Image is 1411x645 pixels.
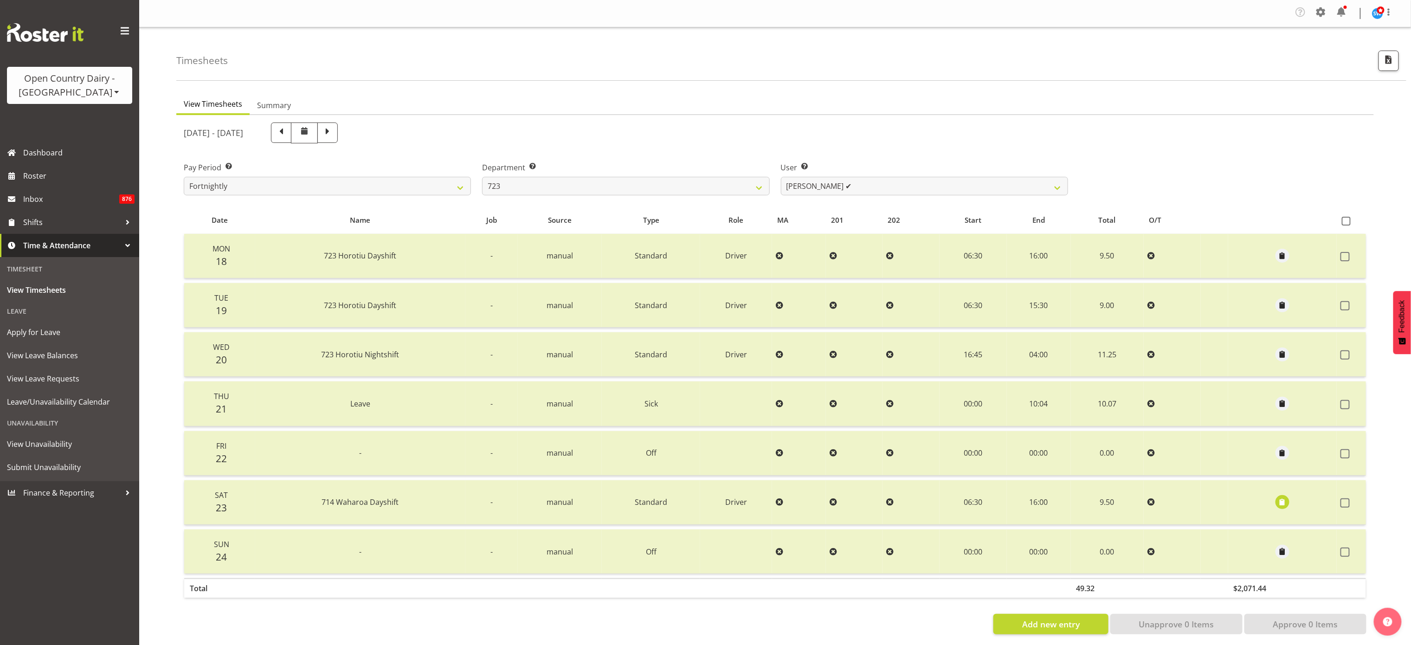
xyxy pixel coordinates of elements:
a: Submit Unavailability [2,456,137,479]
h5: [DATE] - [DATE] [184,128,243,138]
td: 04:00 [1007,332,1071,377]
span: View Unavailability [7,437,132,451]
span: 21 [216,402,227,415]
span: Leave/Unavailability Calendar [7,395,132,409]
td: 00:00 [1007,529,1071,574]
div: Source [523,215,597,226]
span: Leave [350,399,370,409]
td: 9.50 [1071,480,1144,525]
span: manual [547,349,573,360]
img: help-xxl-2.png [1383,617,1392,626]
td: 00:00 [940,381,1007,426]
a: Apply for Leave [2,321,137,344]
div: 202 [888,215,934,226]
td: 06:30 [940,234,1007,278]
span: 714 Waharoa Dayshift [322,497,399,507]
span: manual [547,251,573,261]
td: Standard [602,480,700,525]
span: Submit Unavailability [7,460,132,474]
span: Fri [216,441,226,451]
span: Tue [214,293,228,303]
span: manual [547,399,573,409]
button: Export CSV [1379,51,1399,71]
span: - [490,497,493,507]
span: Add new entry [1022,618,1080,630]
a: View Leave Balances [2,344,137,367]
span: Driver [725,300,747,310]
td: 0.00 [1071,529,1144,574]
th: 49.32 [1071,578,1144,598]
span: manual [547,497,573,507]
td: 06:30 [940,283,1007,328]
span: 24 [216,550,227,563]
span: 22 [216,452,227,465]
a: Leave/Unavailability Calendar [2,390,137,413]
div: Leave [2,302,137,321]
th: Total [184,578,255,598]
span: Roster [23,169,135,183]
div: End [1012,215,1065,226]
span: View Timesheets [7,283,132,297]
td: 9.50 [1071,234,1144,278]
td: 00:00 [940,529,1007,574]
span: Wed [213,342,230,352]
td: Standard [602,283,700,328]
span: manual [547,300,573,310]
span: 723 Horotiu Nightshift [321,349,399,360]
img: Rosterit website logo [7,23,84,42]
a: View Leave Requests [2,367,137,390]
div: Total [1076,215,1139,226]
span: - [359,448,361,458]
span: Inbox [23,192,119,206]
span: - [490,300,493,310]
button: Approve 0 Items [1244,614,1366,634]
span: Summary [257,100,291,111]
td: Sick [602,381,700,426]
th: $2,071.44 [1228,578,1337,598]
span: - [490,349,493,360]
div: Date [189,215,250,226]
span: Mon [213,244,230,254]
td: 00:00 [1007,431,1071,476]
button: Add new entry [993,614,1108,634]
span: 20 [216,353,227,366]
span: - [490,251,493,261]
div: Type [607,215,695,226]
span: Feedback [1398,300,1406,333]
div: Timesheet [2,259,137,278]
span: Driver [725,349,747,360]
div: 201 [831,215,877,226]
td: 15:30 [1007,283,1071,328]
span: Sat [215,490,228,500]
td: Off [602,431,700,476]
span: View Leave Balances [7,348,132,362]
span: Unapprove 0 Items [1139,618,1214,630]
div: Start [945,215,1001,226]
span: - [490,399,493,409]
td: 11.25 [1071,332,1144,377]
div: O/T [1149,215,1196,226]
span: Sun [214,539,229,549]
span: manual [547,448,573,458]
span: - [490,547,493,557]
span: - [490,448,493,458]
span: Time & Attendance [23,239,121,252]
span: 23 [216,501,227,514]
span: 876 [119,194,135,204]
span: 18 [216,255,227,268]
span: Driver [725,497,747,507]
span: - [359,547,361,557]
span: Thu [214,391,229,401]
a: View Timesheets [2,278,137,302]
div: Job [470,215,512,226]
td: 00:00 [940,431,1007,476]
button: Feedback - Show survey [1393,291,1411,354]
span: 19 [216,304,227,317]
label: Department [482,162,769,173]
td: 16:45 [940,332,1007,377]
td: Off [602,529,700,574]
td: Standard [602,234,700,278]
td: 16:00 [1007,480,1071,525]
td: 9.00 [1071,283,1144,328]
label: Pay Period [184,162,471,173]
